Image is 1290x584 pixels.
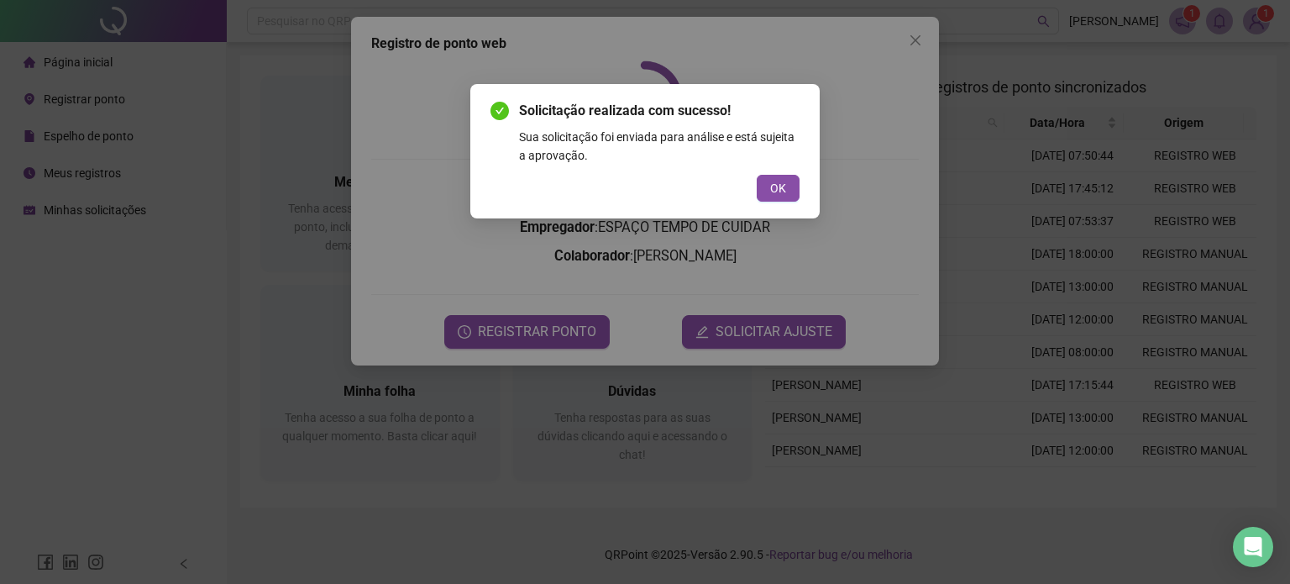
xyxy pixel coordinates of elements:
span: check-circle [490,102,509,120]
span: OK [770,179,786,197]
div: Sua solicitação foi enviada para análise e está sujeita a aprovação. [519,128,800,165]
button: OK [757,175,800,202]
div: Open Intercom Messenger [1233,527,1273,567]
span: Solicitação realizada com sucesso! [519,101,800,121]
